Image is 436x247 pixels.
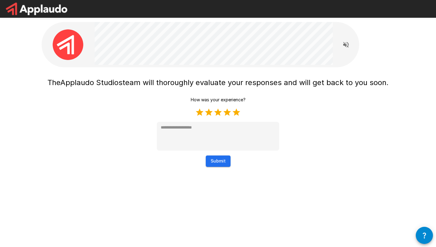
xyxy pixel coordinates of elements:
[191,97,246,103] p: How was your experience?
[47,78,60,87] span: The
[206,155,231,167] button: Submit
[122,78,389,87] span: team will thoroughly evaluate your responses and will get back to you soon.
[60,78,122,87] span: Applaudo Studios
[340,39,352,51] button: Read questions aloud
[53,29,83,60] img: applaudo_avatar.png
